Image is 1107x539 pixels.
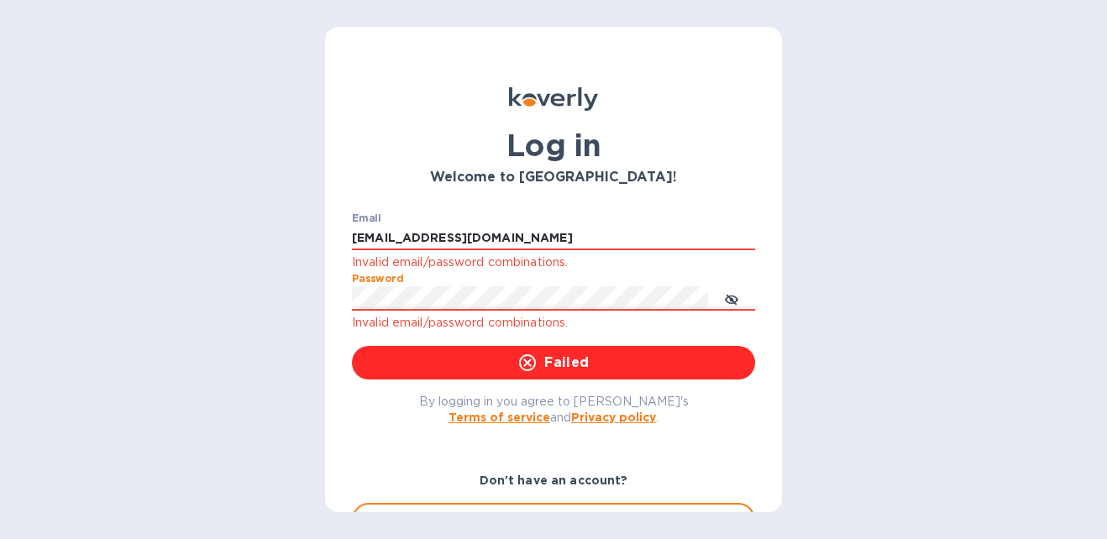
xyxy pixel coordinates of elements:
button: Failed [352,346,755,379]
p: Invalid email/password combinations. [352,253,755,272]
a: Terms of service [449,411,550,424]
h1: Log in [352,128,755,163]
span: By logging in you agree to [PERSON_NAME]'s and . [419,395,689,424]
span: Sign up [367,510,740,530]
img: Koverly [509,87,598,111]
a: Privacy policy [571,411,656,424]
h3: Welcome to [GEOGRAPHIC_DATA]! [352,170,755,186]
p: Invalid email/password combinations. [352,313,755,332]
label: Password [352,274,403,284]
label: Email [352,213,381,223]
input: Enter email address [352,226,755,251]
b: Don't have an account? [480,474,628,487]
button: toggle password visibility [715,281,748,315]
button: Sign up [352,503,755,536]
span: Failed [365,353,742,373]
